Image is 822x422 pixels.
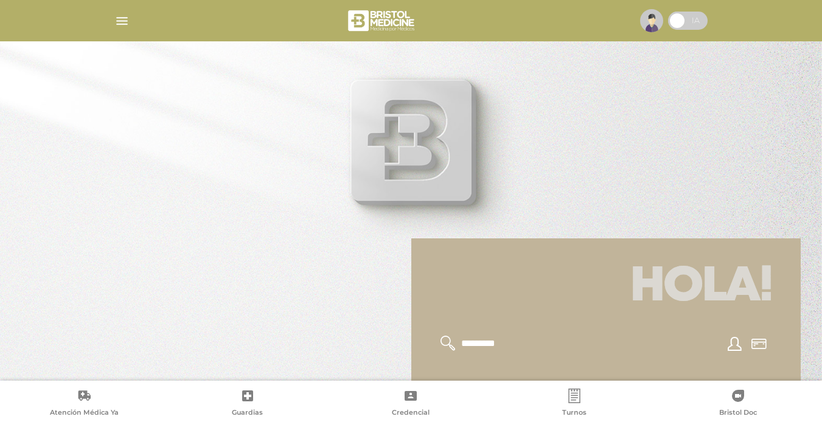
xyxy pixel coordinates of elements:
[426,253,786,321] h1: Hola!
[50,408,119,419] span: Atención Médica Ya
[346,6,419,35] img: bristol-medicine-blanco.png
[232,408,263,419] span: Guardias
[640,9,663,32] img: profile-placeholder.svg
[719,408,757,419] span: Bristol Doc
[562,408,587,419] span: Turnos
[392,408,430,419] span: Credencial
[493,389,657,420] a: Turnos
[114,13,130,29] img: Cober_menu-lines-white.svg
[329,389,493,420] a: Credencial
[166,389,330,420] a: Guardias
[2,389,166,420] a: Atención Médica Ya
[656,389,820,420] a: Bristol Doc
